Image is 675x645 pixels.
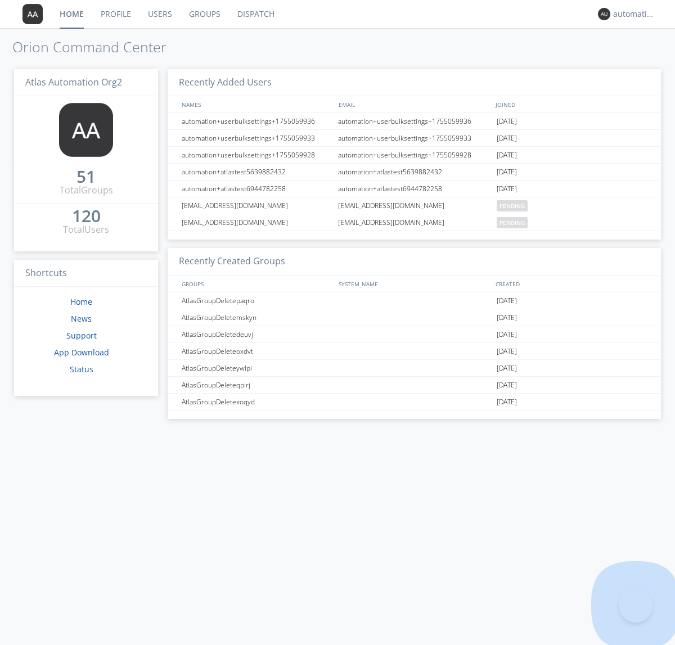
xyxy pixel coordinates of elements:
h3: Recently Added Users [168,69,661,97]
div: AtlasGroupDeleteqpirj [179,377,335,393]
a: Support [66,330,97,341]
a: AtlasGroupDeleteywlpi[DATE] [168,360,661,377]
span: [DATE] [497,309,517,326]
span: pending [497,217,528,228]
div: automation+atlastest6944782258 [335,181,494,197]
a: Home [70,296,92,307]
div: AtlasGroupDeleteywlpi [179,360,335,376]
div: [EMAIL_ADDRESS][DOMAIN_NAME] [335,214,494,231]
div: NAMES [179,96,333,112]
div: automation+userbulksettings+1755059928 [335,147,494,163]
span: pending [497,200,528,211]
div: [EMAIL_ADDRESS][DOMAIN_NAME] [179,197,335,214]
a: automation+userbulksettings+1755059933automation+userbulksettings+1755059933[DATE] [168,130,661,147]
div: AtlasGroupDeletepaqro [179,292,335,309]
div: GROUPS [179,276,333,292]
img: 373638.png [22,4,43,24]
span: [DATE] [497,377,517,394]
div: automation+userbulksettings+1755059933 [335,130,494,146]
a: 120 [72,210,101,223]
iframe: Toggle Customer Support [619,589,652,623]
h3: Shortcuts [14,260,158,287]
span: [DATE] [497,181,517,197]
a: automation+userbulksettings+1755059928automation+userbulksettings+1755059928[DATE] [168,147,661,164]
div: automation+atlastest5639882432 [335,164,494,180]
div: SYSTEM_NAME [336,276,493,292]
div: automation+atlastest5639882432 [179,164,335,180]
a: AtlasGroupDeletedeuvj[DATE] [168,326,661,343]
div: automation+atlas0003+org2 [613,8,655,20]
h3: Recently Created Groups [168,248,661,276]
div: [EMAIL_ADDRESS][DOMAIN_NAME] [179,214,335,231]
a: automation+atlastest6944782258automation+atlastest6944782258[DATE] [168,181,661,197]
div: Total Users [63,223,109,236]
div: JOINED [493,96,650,112]
a: [EMAIL_ADDRESS][DOMAIN_NAME][EMAIL_ADDRESS][DOMAIN_NAME]pending [168,214,661,231]
a: automation+atlastest5639882432automation+atlastest5639882432[DATE] [168,164,661,181]
span: [DATE] [497,292,517,309]
a: [EMAIL_ADDRESS][DOMAIN_NAME][EMAIL_ADDRESS][DOMAIN_NAME]pending [168,197,661,214]
img: 373638.png [598,8,610,20]
a: AtlasGroupDeleteoxdvt[DATE] [168,343,661,360]
div: automation+userbulksettings+1755059936 [335,113,494,129]
span: [DATE] [497,343,517,360]
span: [DATE] [497,326,517,343]
a: AtlasGroupDeletemskyn[DATE] [168,309,661,326]
a: Status [70,364,93,375]
div: automation+atlastest6944782258 [179,181,335,197]
div: 51 [76,171,96,182]
span: [DATE] [497,147,517,164]
span: [DATE] [497,113,517,130]
span: [DATE] [497,394,517,411]
a: 51 [76,171,96,184]
div: CREATED [493,276,650,292]
div: AtlasGroupDeletemskyn [179,309,335,326]
span: [DATE] [497,130,517,147]
div: EMAIL [336,96,493,112]
span: [DATE] [497,360,517,377]
div: AtlasGroupDeletedeuvj [179,326,335,342]
div: automation+userbulksettings+1755059933 [179,130,335,146]
div: automation+userbulksettings+1755059936 [179,113,335,129]
a: automation+userbulksettings+1755059936automation+userbulksettings+1755059936[DATE] [168,113,661,130]
div: automation+userbulksettings+1755059928 [179,147,335,163]
div: AtlasGroupDeletexoqyd [179,394,335,410]
div: AtlasGroupDeleteoxdvt [179,343,335,359]
div: Total Groups [60,184,113,197]
span: [DATE] [497,164,517,181]
a: AtlasGroupDeletexoqyd[DATE] [168,394,661,411]
div: 120 [72,210,101,222]
a: App Download [54,347,109,358]
a: AtlasGroupDeletepaqro[DATE] [168,292,661,309]
img: 373638.png [59,103,113,157]
a: AtlasGroupDeleteqpirj[DATE] [168,377,661,394]
a: News [71,313,92,324]
span: Atlas Automation Org2 [25,76,122,88]
div: [EMAIL_ADDRESS][DOMAIN_NAME] [335,197,494,214]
